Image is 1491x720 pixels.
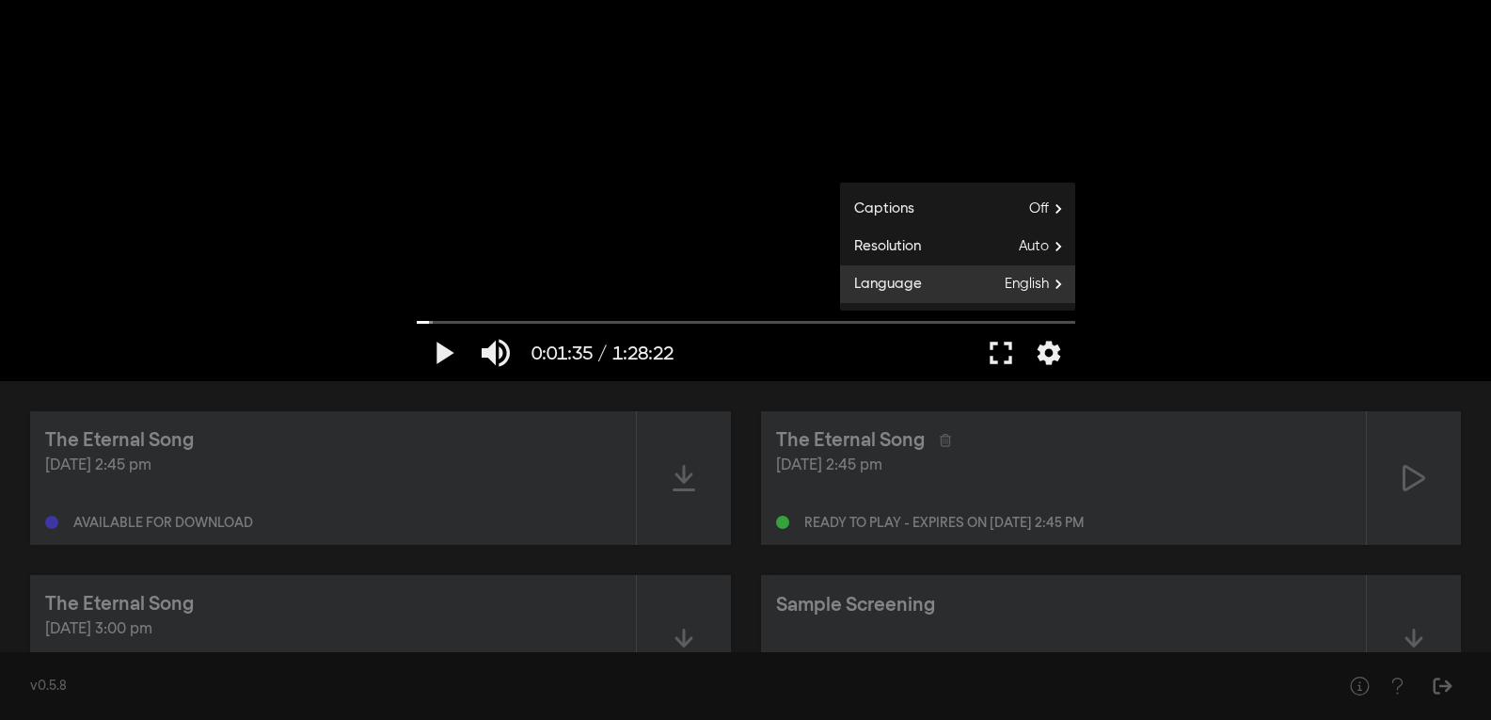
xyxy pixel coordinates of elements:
[469,325,522,381] button: Mute
[840,228,1075,265] button: Resolution
[1423,667,1461,705] button: Sign Out
[804,517,1084,530] div: Ready to play - expires on [DATE] 2:45 pm
[975,325,1027,381] button: Full screen
[522,325,683,381] button: 0:01:35 / 1:28:22
[45,618,621,641] div: [DATE] 3:00 pm
[776,455,1352,477] div: [DATE] 2:45 pm
[840,190,1075,228] button: Captions
[840,274,922,296] span: Language
[776,591,935,619] div: Sample Screening
[1340,667,1378,705] button: Help
[840,199,914,220] span: Captions
[1019,232,1075,261] span: Auto
[45,590,194,618] div: The Eternal Song
[1029,195,1075,223] span: Off
[45,455,621,477] div: [DATE] 2:45 pm
[776,426,925,455] div: The Eternal Song
[840,265,1075,303] button: Language
[30,677,1303,696] div: v0.5.8
[1027,325,1071,381] button: More settings
[73,517,253,530] div: Available for download
[1378,667,1416,705] button: Help
[840,236,921,258] span: Resolution
[45,426,194,455] div: The Eternal Song
[417,325,469,381] button: Play
[1005,270,1075,298] span: English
